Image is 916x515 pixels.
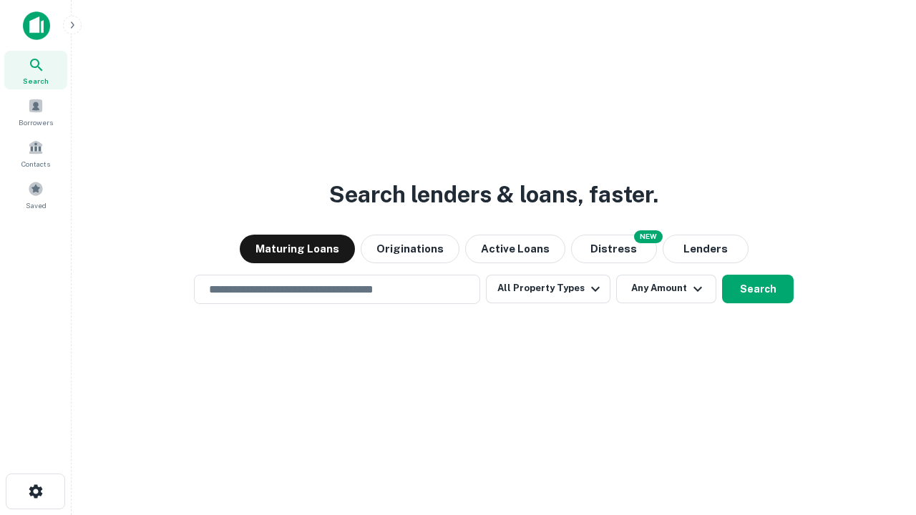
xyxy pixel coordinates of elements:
button: Search distressed loans with lien and other non-mortgage details. [571,235,657,263]
button: Active Loans [465,235,565,263]
div: NEW [634,230,663,243]
h3: Search lenders & loans, faster. [329,177,658,212]
span: Borrowers [19,117,53,128]
a: Saved [4,175,67,214]
a: Contacts [4,134,67,172]
span: Saved [26,200,47,211]
span: Contacts [21,158,50,170]
button: All Property Types [486,275,610,303]
img: capitalize-icon.png [23,11,50,40]
a: Search [4,51,67,89]
a: Borrowers [4,92,67,131]
button: Lenders [663,235,749,263]
span: Search [23,75,49,87]
iframe: Chat Widget [844,401,916,469]
button: Any Amount [616,275,716,303]
button: Originations [361,235,459,263]
button: Maturing Loans [240,235,355,263]
button: Search [722,275,794,303]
